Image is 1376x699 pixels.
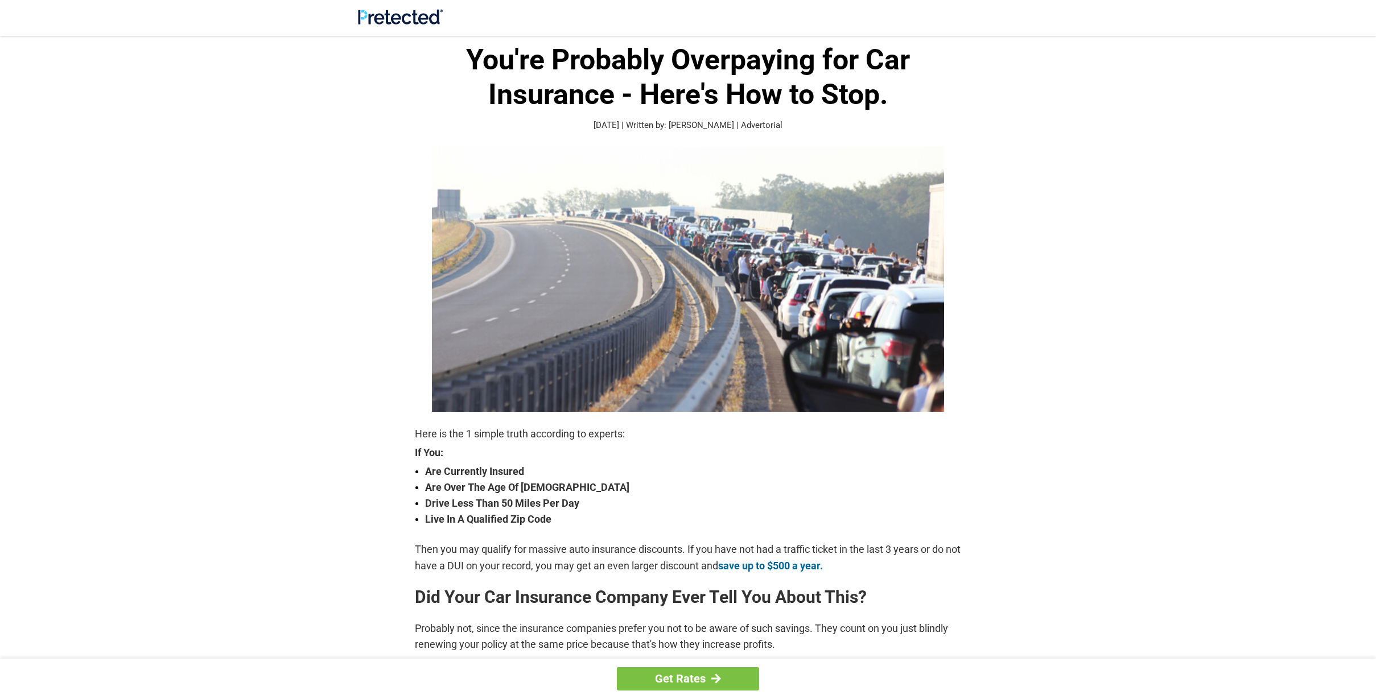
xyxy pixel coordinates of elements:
h2: Did Your Car Insurance Company Ever Tell You About This? [415,588,961,606]
a: Get Rates [617,667,759,690]
h1: You're Probably Overpaying for Car Insurance - Here's How to Stop. [415,43,961,112]
p: Then you may qualify for massive auto insurance discounts. If you have not had a traffic ticket i... [415,541,961,573]
strong: Live In A Qualified Zip Code [425,511,961,527]
img: Site Logo [358,9,443,24]
a: Site Logo [358,16,443,27]
p: [DATE] | Written by: [PERSON_NAME] | Advertorial [415,119,961,132]
strong: Are Over The Age Of [DEMOGRAPHIC_DATA] [425,479,961,495]
strong: If You: [415,448,961,458]
p: Probably not, since the insurance companies prefer you not to be aware of such savings. They coun... [415,621,961,652]
strong: Drive Less Than 50 Miles Per Day [425,495,961,511]
p: Here is the 1 simple truth according to experts: [415,426,961,442]
a: save up to $500 a year. [718,560,823,572]
strong: Are Currently Insured [425,464,961,479]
